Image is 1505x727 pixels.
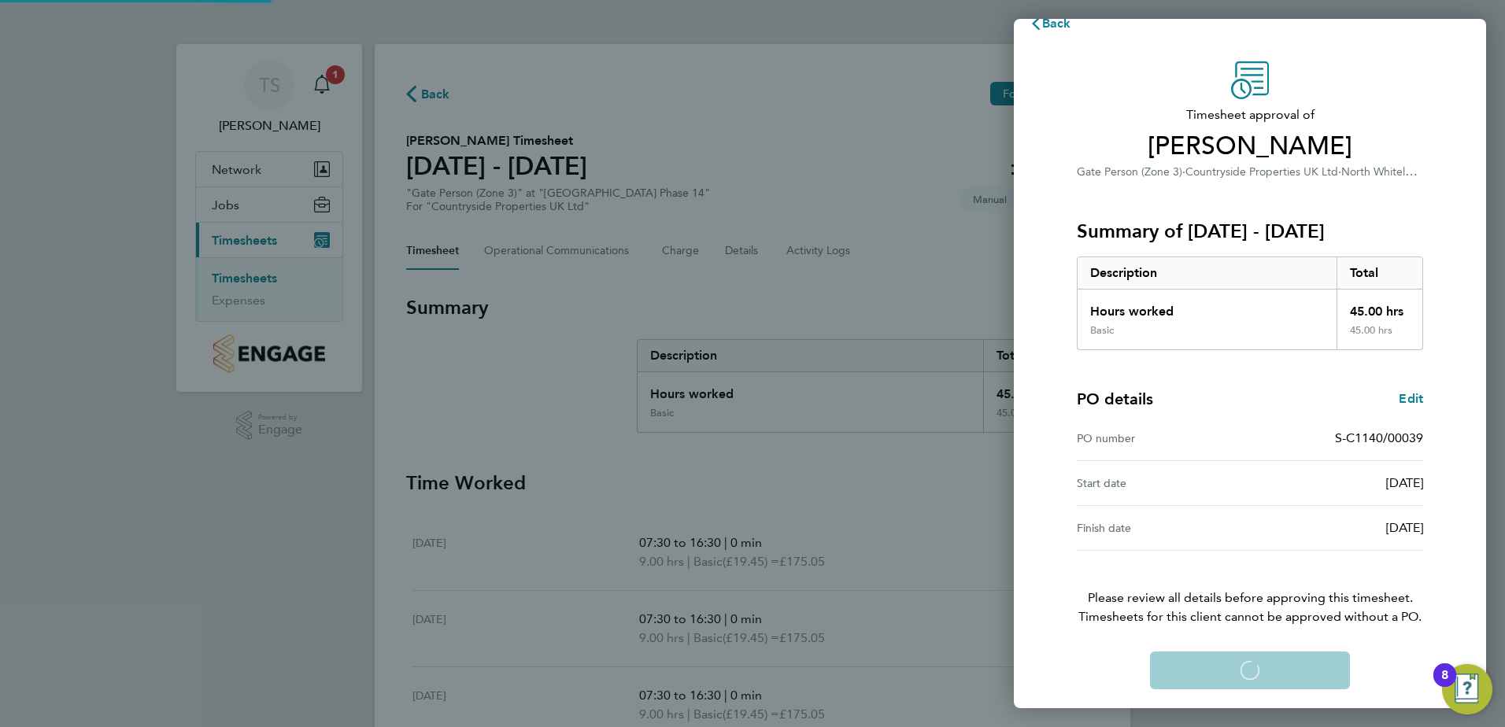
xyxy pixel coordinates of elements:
[1337,257,1423,289] div: Total
[1014,8,1087,39] button: Back
[1399,389,1423,408] a: Edit
[1335,430,1423,445] span: S-C1140/00039
[1077,388,1153,410] h4: PO details
[1250,474,1423,493] div: [DATE]
[1058,551,1442,626] p: Please review all details before approving this timesheet.
[1442,664,1492,714] button: Open Resource Center, 8 new notifications
[1077,165,1182,179] span: Gate Person (Zone 3)
[1078,257,1337,289] div: Description
[1337,290,1423,324] div: 45.00 hrs
[1077,474,1250,493] div: Start date
[1077,518,1250,537] div: Finish date
[1338,165,1341,179] span: ·
[1077,219,1423,244] h3: Summary of [DATE] - [DATE]
[1090,324,1114,337] div: Basic
[1399,391,1423,406] span: Edit
[1058,607,1442,626] span: Timesheets for this client cannot be approved without a PO.
[1042,16,1071,31] span: Back
[1077,429,1250,448] div: PO number
[1077,105,1423,124] span: Timesheet approval of
[1185,165,1338,179] span: Countryside Properties UK Ltd
[1337,324,1423,349] div: 45.00 hrs
[1182,165,1185,179] span: ·
[1078,290,1337,324] div: Hours worked
[1077,131,1423,162] span: [PERSON_NAME]
[1341,164,1465,179] span: North Whiteley Phase 14
[1441,675,1448,696] div: 8
[1250,518,1423,537] div: [DATE]
[1077,256,1423,350] div: Summary of 22 - 28 Sep 2025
